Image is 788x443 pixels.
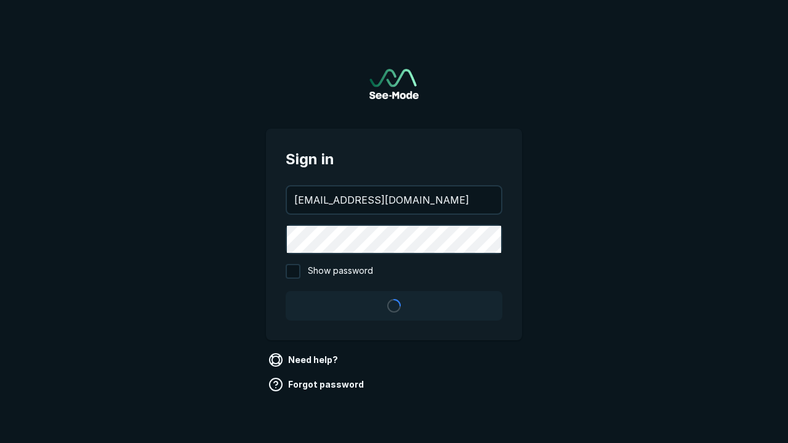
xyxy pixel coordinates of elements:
img: See-Mode Logo [369,69,419,99]
input: your@email.com [287,186,501,214]
a: Go to sign in [369,69,419,99]
a: Need help? [266,350,343,370]
span: Sign in [286,148,502,170]
a: Forgot password [266,375,369,394]
span: Show password [308,264,373,279]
